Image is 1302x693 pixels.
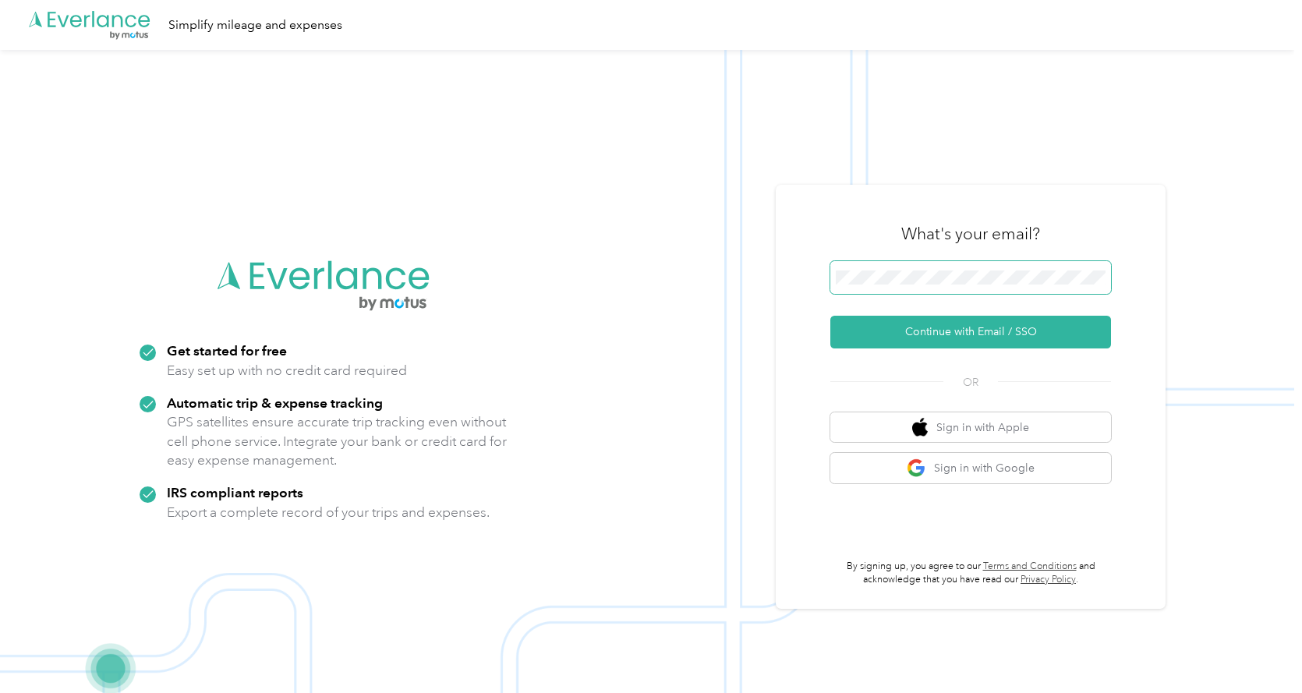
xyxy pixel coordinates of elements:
[907,458,926,478] img: google logo
[912,418,928,437] img: apple logo
[830,560,1111,587] p: By signing up, you agree to our and acknowledge that you have read our .
[983,560,1077,572] a: Terms and Conditions
[167,412,508,470] p: GPS satellites ensure accurate trip tracking even without cell phone service. Integrate your bank...
[167,342,287,359] strong: Get started for free
[943,374,998,391] span: OR
[901,223,1040,245] h3: What's your email?
[167,503,490,522] p: Export a complete record of your trips and expenses.
[168,16,342,35] div: Simplify mileage and expenses
[830,453,1111,483] button: google logoSign in with Google
[167,361,407,380] p: Easy set up with no credit card required
[1021,574,1076,585] a: Privacy Policy
[167,484,303,500] strong: IRS compliant reports
[830,316,1111,348] button: Continue with Email / SSO
[167,394,383,411] strong: Automatic trip & expense tracking
[830,412,1111,443] button: apple logoSign in with Apple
